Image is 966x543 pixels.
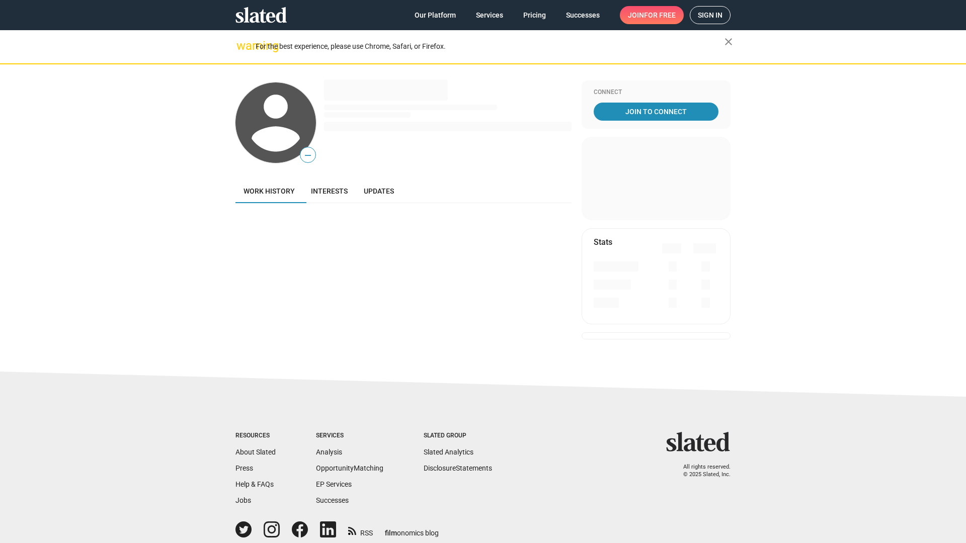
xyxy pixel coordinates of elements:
a: Services [468,6,511,24]
div: Resources [235,432,276,440]
a: OpportunityMatching [316,464,383,472]
a: Interests [303,179,356,203]
span: for free [644,6,676,24]
a: Pricing [515,6,554,24]
span: Work history [244,187,295,195]
div: For the best experience, please use Chrome, Safari, or Firefox. [256,40,725,53]
span: Our Platform [415,6,456,24]
a: Work history [235,179,303,203]
span: Join [628,6,676,24]
a: filmonomics blog [385,520,439,538]
a: Jobs [235,496,251,504]
span: Services [476,6,503,24]
a: RSS [348,522,373,538]
span: Pricing [523,6,546,24]
a: Successes [316,496,349,504]
a: Analysis [316,448,342,456]
div: Connect [594,88,718,97]
span: film [385,529,397,537]
span: Interests [311,187,348,195]
div: Slated Group [424,432,492,440]
mat-icon: warning [236,40,249,52]
a: EP Services [316,480,352,488]
a: Press [235,464,253,472]
span: Join To Connect [596,103,716,121]
p: All rights reserved. © 2025 Slated, Inc. [673,464,731,478]
span: Updates [364,187,394,195]
span: Successes [566,6,600,24]
a: Successes [558,6,608,24]
a: Our Platform [407,6,464,24]
a: DisclosureStatements [424,464,492,472]
mat-icon: close [722,36,735,48]
a: Help & FAQs [235,480,274,488]
a: Join To Connect [594,103,718,121]
a: Joinfor free [620,6,684,24]
a: Updates [356,179,402,203]
span: — [300,149,315,162]
a: Slated Analytics [424,448,473,456]
a: About Slated [235,448,276,456]
div: Services [316,432,383,440]
a: Sign in [690,6,731,24]
span: Sign in [698,7,722,24]
mat-card-title: Stats [594,237,612,247]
